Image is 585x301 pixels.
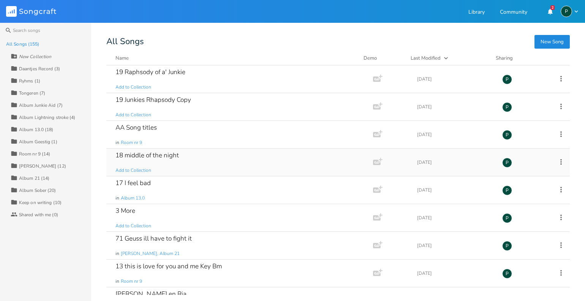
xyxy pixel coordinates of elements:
div: Piepo [502,213,512,223]
div: Album Lightning stroke (4) [19,115,76,120]
div: Demo [364,54,402,62]
div: Daantjes Record (3) [19,67,60,71]
div: All Songs [106,38,570,45]
div: Tongeren (7) [19,91,45,95]
span: Album 13.0 [121,195,145,201]
div: 3 More [115,208,135,214]
button: Last Modified [411,54,487,62]
span: Room nr 9 [121,278,142,285]
div: 17 I feel bad [115,180,151,186]
div: 13 this is love for you and me Key Bm [115,263,222,269]
div: Piepo [502,269,512,279]
div: Piepo [502,74,512,84]
div: Room nr 9 (14) [19,152,50,156]
span: in [115,278,119,285]
div: Sharing [496,54,541,62]
div: [PERSON_NAME] en Ria [115,291,187,297]
div: [DATE] [417,215,493,220]
div: [DATE] [417,188,493,192]
div: New Collection [19,54,51,59]
button: P [561,6,579,17]
div: Album Geestig (1) [19,139,57,144]
div: 19 Junkies Rhapsody Copy [115,97,191,103]
a: Library [468,10,485,16]
div: [DATE] [417,77,493,81]
div: Piepo [502,158,512,168]
div: [DATE] [417,160,493,165]
div: AA Song titles [115,124,157,131]
div: Album 13.0 (18) [19,127,54,132]
button: 2 [542,5,558,18]
span: Add to Collection [115,167,151,174]
div: All Songs (155) [6,42,40,46]
div: Keep on writing (10) [19,200,62,205]
div: Piepo [561,6,572,17]
div: Piepo [502,102,512,112]
button: New Song [534,35,570,49]
div: Ryhms (1) [19,79,40,83]
div: Piepo [502,241,512,251]
span: Add to Collection [115,84,151,90]
div: Name [115,55,129,62]
div: Piepo [502,130,512,140]
div: [DATE] [417,243,493,248]
div: 2 [550,5,555,10]
div: Album 21 (14) [19,176,49,181]
div: 71 Geuss ill have to fight it [115,235,192,242]
span: Room nr 9 [121,139,142,146]
div: Shared with me (0) [19,212,58,217]
span: in [115,139,119,146]
span: Add to Collection [115,223,151,229]
div: [DATE] [417,105,493,109]
div: Piepo [502,185,512,195]
div: [DATE] [417,271,493,276]
div: 18 middle of the night [115,152,179,158]
span: in [115,250,119,257]
div: Album Junkie Aid (7) [19,103,63,108]
div: [PERSON_NAME] (12) [19,164,66,168]
a: Community [500,10,527,16]
button: Name [115,54,354,62]
span: Add to Collection [115,112,151,118]
div: [DATE] [417,132,493,137]
div: Album Sober (20) [19,188,56,193]
div: Last Modified [411,55,441,62]
div: 19 Raphsody of a' Junkie [115,69,185,75]
span: in [115,195,119,201]
span: [PERSON_NAME], Album 21 [121,250,180,257]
